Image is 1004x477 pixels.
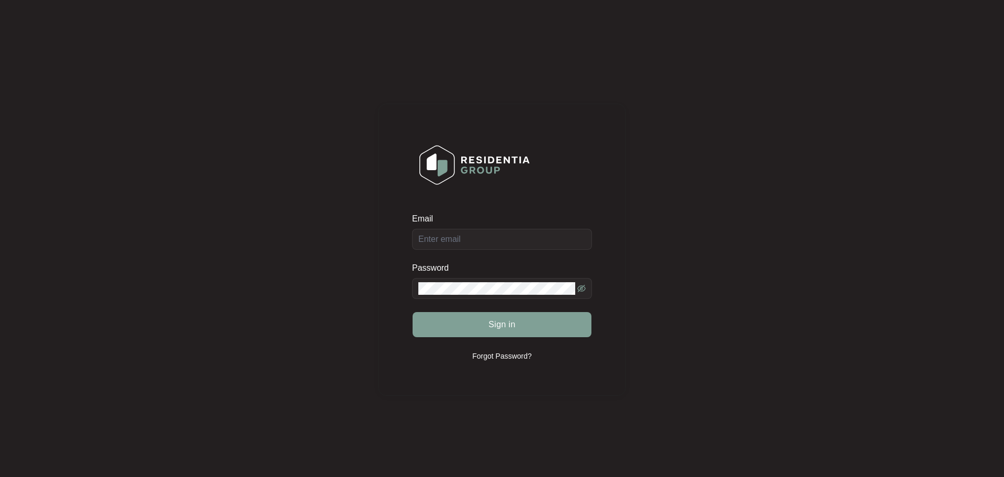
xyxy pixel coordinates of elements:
[418,282,575,295] input: Password
[412,263,457,273] label: Password
[413,138,537,192] img: Login Logo
[488,318,516,331] span: Sign in
[412,214,440,224] label: Email
[413,312,591,337] button: Sign in
[412,229,592,250] input: Email
[577,284,586,293] span: eye-invisible
[472,351,532,361] p: Forgot Password?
